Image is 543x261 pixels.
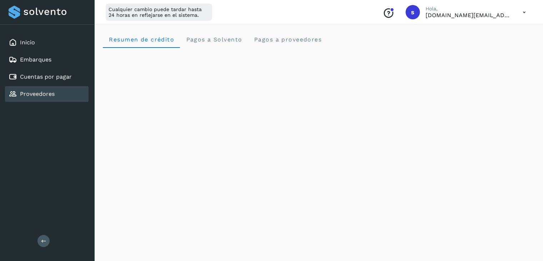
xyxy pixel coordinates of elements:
[5,86,89,102] div: Proveedores
[5,35,89,50] div: Inicio
[5,52,89,68] div: Embarques
[426,6,511,12] p: Hola,
[253,36,322,43] span: Pagos a proveedores
[20,73,72,80] a: Cuentas por pagar
[5,69,89,85] div: Cuentas por pagar
[20,90,55,97] a: Proveedores
[186,36,242,43] span: Pagos a Solvento
[20,39,35,46] a: Inicio
[426,12,511,19] p: solvento.sl@segmail.co
[106,4,212,21] div: Cualquier cambio puede tardar hasta 24 horas en reflejarse en el sistema.
[109,36,174,43] span: Resumen de crédito
[20,56,51,63] a: Embarques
